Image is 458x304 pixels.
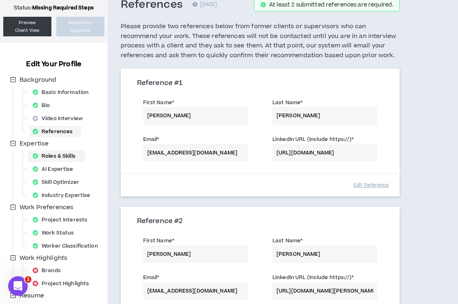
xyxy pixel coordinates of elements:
[29,214,95,226] div: Project Interests
[10,204,16,210] span: minus-square
[29,163,82,175] div: AI Expertise
[137,217,384,226] h3: Reference # 2
[29,227,82,239] div: Work Status
[18,75,58,85] span: Background
[10,255,16,261] span: minus-square
[20,76,56,84] span: Background
[29,240,106,252] div: Worker Classification
[121,22,400,60] h5: Please provide two references below from former clients or supervisors who can recommend your wor...
[29,177,87,188] div: Skill Optimizer
[18,291,46,301] span: Resume
[29,265,69,276] div: Brands
[18,203,75,212] span: Work Preferences
[32,4,94,11] strong: Missing Required Steps
[10,141,16,146] span: minus-square
[29,150,84,162] div: Roles & Skills
[29,126,81,137] div: References
[3,4,104,11] p: Status:
[18,139,50,149] span: Expertise
[8,276,28,296] iframe: Intercom live chat
[351,178,392,192] button: Edit Reference
[29,278,97,289] div: Project Highlights
[261,2,266,7] span: check-circle
[10,77,16,83] span: minus-square
[20,254,67,262] span: Work Highlights
[20,139,49,148] span: Expertise
[25,276,31,283] span: 1
[20,291,44,300] span: Resume
[137,79,384,88] h3: Reference # 1
[192,1,217,9] p: [DATE]
[29,100,58,111] div: Bio
[18,253,69,263] span: Work Highlights
[269,2,393,8] div: At least 2 submitted references are required.
[56,17,104,36] button: Submit ForApproval
[20,203,73,212] span: Work Preferences
[29,113,91,124] div: Video Interview
[29,87,97,98] div: Basic Information
[23,59,84,69] h3: Edit Your Profile
[29,190,98,201] div: Industry Expertise
[3,17,51,36] a: PreviewClient View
